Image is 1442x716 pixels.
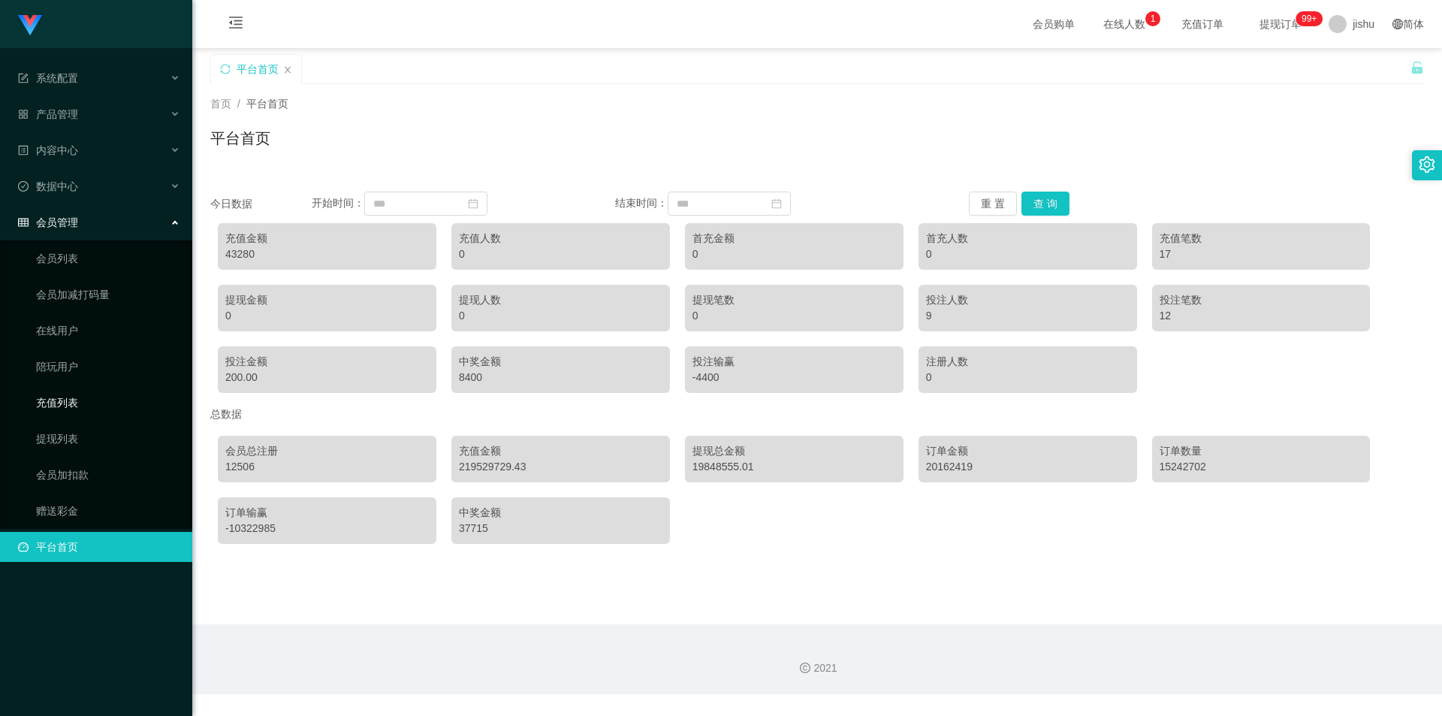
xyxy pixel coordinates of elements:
div: 首充人数 [926,231,1130,246]
div: 15242702 [1160,459,1363,475]
div: 37715 [459,521,662,536]
div: 投注输赢 [692,354,896,370]
div: 8400 [459,370,662,385]
div: 今日数据 [210,196,312,212]
div: 0 [225,308,429,324]
i: 图标: form [18,73,29,83]
div: 投注人数 [926,292,1130,308]
div: 19848555.01 [692,459,896,475]
div: 2021 [204,660,1430,676]
i: 图标: check-circle-o [18,181,29,192]
div: 提现金额 [225,292,429,308]
i: 图标: appstore-o [18,109,29,119]
i: 图标: unlock [1410,61,1424,74]
div: 0 [459,246,662,262]
div: 0 [459,308,662,324]
a: 图标: dashboard平台首页 [18,532,180,562]
div: 充值笔数 [1160,231,1363,246]
div: 会员总注册 [225,443,429,459]
a: 会员加扣款 [36,460,180,490]
div: 中奖金额 [459,354,662,370]
i: 图标: copyright [800,663,810,673]
div: 17 [1160,246,1363,262]
i: 图标: setting [1419,156,1435,173]
div: 中奖金额 [459,505,662,521]
div: 12506 [225,459,429,475]
span: 平台首页 [246,98,288,110]
div: 总数据 [210,400,1424,428]
div: -10322985 [225,521,429,536]
span: 数据中心 [18,180,78,192]
sup: 1222 [1296,11,1323,26]
span: 系统配置 [18,72,78,84]
sup: 1 [1145,11,1160,26]
span: 提现订单 [1252,19,1309,29]
div: 20162419 [926,459,1130,475]
div: 投注金额 [225,354,429,370]
div: 0 [692,308,896,324]
div: 投注笔数 [1160,292,1363,308]
img: logo.9652507e.png [18,15,42,36]
span: / [237,98,240,110]
span: 产品管理 [18,108,78,120]
i: 图标: menu-fold [210,1,261,49]
div: 43280 [225,246,429,262]
i: 图标: calendar [771,198,782,209]
div: 200.00 [225,370,429,385]
div: 充值金额 [459,443,662,459]
div: 0 [926,246,1130,262]
div: 12 [1160,308,1363,324]
div: 提现总金额 [692,443,896,459]
span: 结束时间： [615,197,668,209]
div: 平台首页 [237,55,279,83]
div: 提现人数 [459,292,662,308]
i: 图标: table [18,217,29,228]
span: 充值订单 [1174,19,1231,29]
i: 图标: close [283,65,292,74]
i: 图标: profile [18,145,29,156]
span: 开始时间： [312,197,364,209]
a: 赠送彩金 [36,496,180,526]
a: 提现列表 [36,424,180,454]
a: 充值列表 [36,388,180,418]
div: -4400 [692,370,896,385]
button: 重 置 [969,192,1017,216]
i: 图标: global [1392,19,1403,29]
div: 9 [926,308,1130,324]
a: 陪玩用户 [36,352,180,382]
div: 充值人数 [459,231,662,246]
span: 在线人数 [1096,19,1153,29]
div: 注册人数 [926,354,1130,370]
div: 订单数量 [1160,443,1363,459]
div: 订单输赢 [225,505,429,521]
span: 内容中心 [18,144,78,156]
div: 提现笔数 [692,292,896,308]
i: 图标: calendar [468,198,478,209]
i: 图标: sync [220,64,231,74]
a: 在线用户 [36,316,180,346]
div: 0 [926,370,1130,385]
p: 1 [1151,11,1156,26]
span: 首页 [210,98,231,110]
span: 会员管理 [18,216,78,228]
div: 0 [692,246,896,262]
a: 会员加减打码量 [36,279,180,310]
button: 查 询 [1021,192,1069,216]
h1: 平台首页 [210,127,270,150]
div: 219529729.43 [459,459,662,475]
div: 充值金额 [225,231,429,246]
div: 订单金额 [926,443,1130,459]
a: 会员列表 [36,243,180,273]
div: 首充金额 [692,231,896,246]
